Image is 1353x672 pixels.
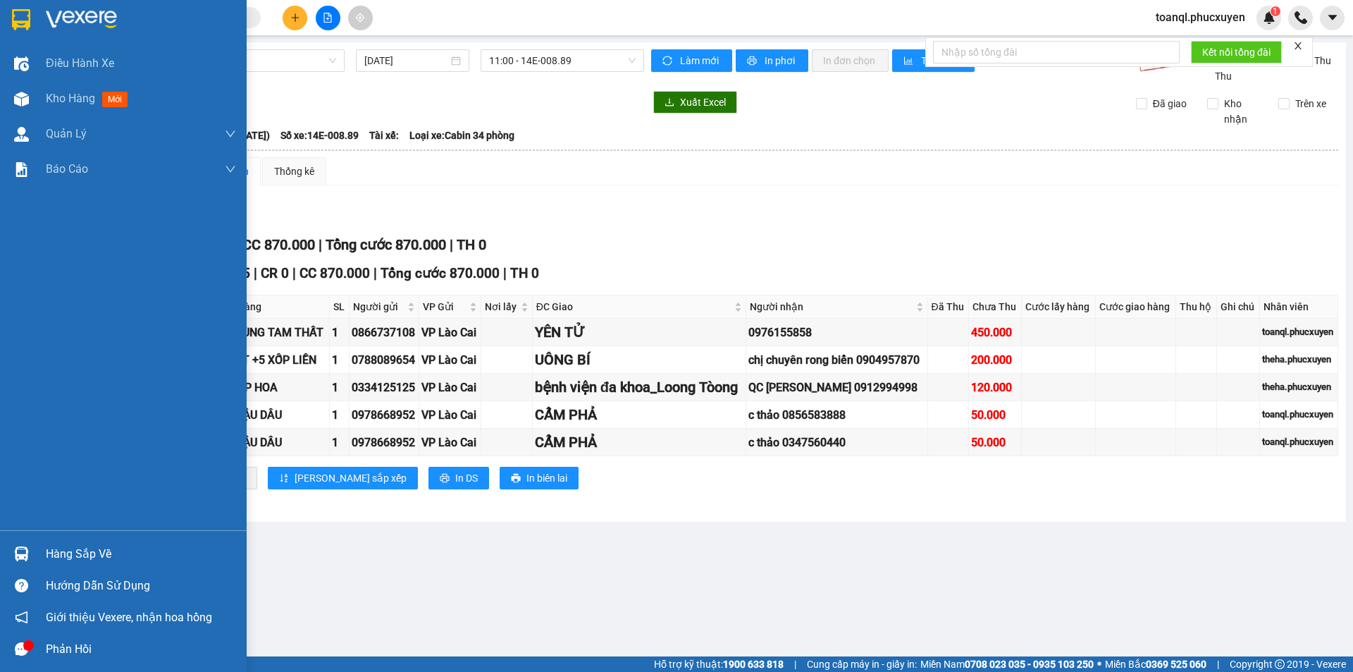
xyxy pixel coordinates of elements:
[216,295,329,319] th: Tên hàng
[421,324,478,341] div: VP Lào Cai
[218,434,326,451] div: 1 CHẬU DÂU
[279,473,289,484] span: sort-ascending
[242,236,315,253] span: CC 870.000
[1191,41,1282,63] button: Kết nối tổng đài
[1144,8,1256,26] span: toanql.phucxuyen
[971,406,1019,424] div: 50.000
[1105,656,1206,672] span: Miền Bắc
[373,265,377,281] span: |
[421,406,478,424] div: VP Lào Cai
[421,434,478,451] div: VP Lào Cai
[299,265,370,281] span: CC 870.000
[765,53,797,68] span: In phơi
[500,467,579,489] button: printerIn biên lai
[421,351,478,369] div: VP Lào Cai
[526,470,567,486] span: In biên lai
[364,53,448,68] input: 15/09/2025
[1262,325,1335,339] div: toanql.phucxuyen
[1146,659,1206,670] strong: 0369 525 060
[457,236,486,253] span: TH 0
[46,544,236,565] div: Hàng sắp về
[218,351,326,369] div: 2 SỌT +5 XỐP LIỀN
[352,351,417,369] div: 0788089654
[971,434,1019,451] div: 50.000
[1275,659,1285,669] span: copyright
[1262,380,1335,394] div: theha.phucxuyen
[680,94,726,110] span: Xuất Excel
[332,379,347,396] div: 1
[535,349,744,371] div: UÔNG BÍ
[807,656,917,672] span: Cung cấp máy in - giấy in:
[1293,41,1303,51] span: close
[102,92,128,107] span: mới
[218,324,326,341] div: 3 THÙNG TAM THẤT
[510,265,539,281] span: TH 0
[680,53,721,68] span: Làm mới
[535,404,744,426] div: CẨM PHẢ
[1326,11,1339,24] span: caret-down
[1022,295,1096,319] th: Cước lấy hàng
[332,434,347,451] div: 1
[352,379,417,396] div: 0334125125
[1217,656,1219,672] span: |
[503,265,507,281] span: |
[1096,295,1176,319] th: Cước giao hàng
[748,379,925,396] div: QC [PERSON_NAME] 0912994998
[254,265,257,281] span: |
[423,299,466,314] span: VP Gửi
[225,128,236,140] span: down
[421,379,478,396] div: VP Lào Cai
[928,295,970,319] th: Đã Thu
[46,54,114,72] span: Điều hành xe
[419,346,481,374] td: VP Lào Cai
[1218,96,1268,127] span: Kho nhận
[326,236,446,253] span: Tổng cước 870.000
[268,467,418,489] button: sort-ascending[PERSON_NAME] sắp xếp
[450,236,453,253] span: |
[750,299,913,314] span: Người nhận
[723,659,784,670] strong: 1900 633 818
[14,546,29,561] img: warehouse-icon
[14,127,29,142] img: warehouse-icon
[1273,6,1278,16] span: 1
[1290,96,1332,111] span: Trên xe
[319,236,322,253] span: |
[218,406,326,424] div: 1 CHẬU DÂU
[261,265,289,281] span: CR 0
[323,13,333,23] span: file-add
[971,379,1019,396] div: 120.000
[274,164,314,179] div: Thống kê
[280,128,359,143] span: Số xe: 14E-008.89
[352,434,417,451] div: 0978668952
[1262,353,1335,367] div: theha.phucxuyen
[46,92,95,105] span: Kho hàng
[1176,295,1217,319] th: Thu hộ
[748,351,925,369] div: chị chuyên rong biển 0904957870
[535,432,744,453] div: CẨM PHẢ
[12,9,30,30] img: logo-vxr
[1217,295,1260,319] th: Ghi chú
[903,56,915,67] span: bar-chart
[348,6,373,30] button: aim
[428,467,489,489] button: printerIn DS
[971,351,1019,369] div: 200.000
[535,377,744,398] div: bệnh viện đa khoa_Loong Tòong
[794,656,796,672] span: |
[812,49,889,72] button: In đơn chọn
[654,656,784,672] span: Hỗ trợ kỹ thuật:
[1262,435,1335,449] div: toanql.phucxuyen
[969,295,1022,319] th: Chưa Thu
[46,125,87,142] span: Quản Lý
[352,406,417,424] div: 0978668952
[665,97,674,109] span: download
[15,642,28,656] span: message
[290,13,300,23] span: plus
[653,91,737,114] button: downloadXuất Excel
[332,406,347,424] div: 1
[46,160,88,178] span: Báo cáo
[535,322,744,343] div: YÊN TỬ
[316,6,340,30] button: file-add
[892,49,975,72] button: bar-chartThống kê
[485,299,518,314] span: Nơi lấy
[292,265,296,281] span: |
